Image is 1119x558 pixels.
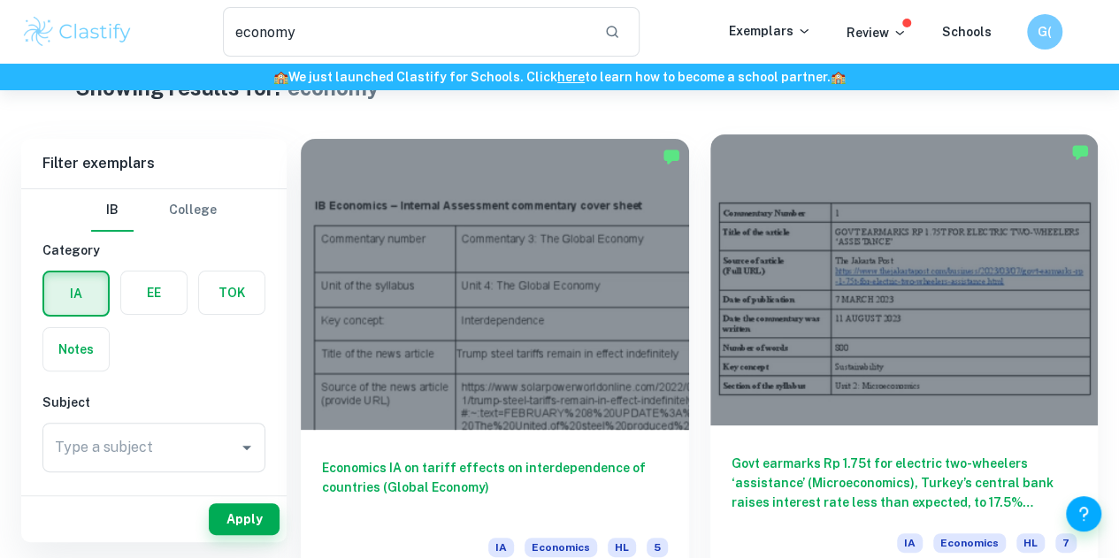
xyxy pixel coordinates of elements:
[44,272,108,315] button: IA
[42,241,265,260] h6: Category
[21,14,134,50] img: Clastify logo
[169,189,217,232] button: College
[43,328,109,371] button: Notes
[234,435,259,460] button: Open
[557,70,585,84] a: here
[21,139,287,188] h6: Filter exemplars
[732,454,1077,512] h6: Govt earmarks Rp 1.75t for electric two-wheelers ‘assistance’ (Microeconomics), Turkey’s central ...
[608,538,636,557] span: HL
[897,533,923,553] span: IA
[209,503,280,535] button: Apply
[322,458,668,516] h6: Economics IA on tariff effects on interdependence of countries (Global Economy)
[729,21,811,41] p: Exemplars
[525,538,597,557] span: Economics
[91,189,217,232] div: Filter type choice
[647,538,668,557] span: 5
[1035,22,1055,42] h6: G(
[942,25,992,39] a: Schools
[4,67,1115,87] h6: We just launched Clastify for Schools. Click to learn how to become a school partner.
[223,7,590,57] input: Search for any exemplars...
[488,538,514,557] span: IA
[1055,533,1077,553] span: 7
[933,533,1006,553] span: Economics
[1071,143,1089,161] img: Marked
[1016,533,1045,553] span: HL
[42,393,265,412] h6: Subject
[1027,14,1062,50] button: G(
[663,148,680,165] img: Marked
[273,70,288,84] span: 🏫
[199,271,264,314] button: TOK
[831,70,846,84] span: 🏫
[91,189,134,232] button: IB
[1066,496,1101,531] button: Help and Feedback
[121,271,187,314] button: EE
[847,23,907,42] p: Review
